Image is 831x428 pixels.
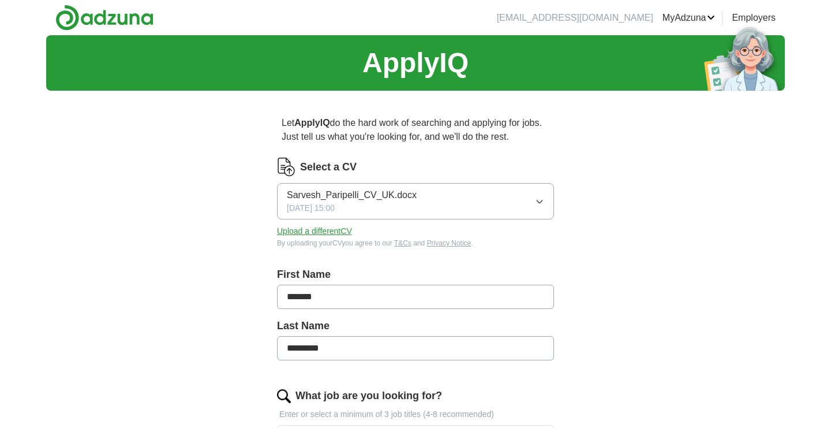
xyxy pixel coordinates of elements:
[277,111,554,148] p: Let do the hard work of searching and applying for jobs. Just tell us what you're looking for, an...
[277,158,295,176] img: CV Icon
[55,5,154,31] img: Adzuna logo
[300,159,357,175] label: Select a CV
[295,388,442,404] label: What job are you looking for?
[287,188,417,202] span: Sarvesh_Paripelli_CV_UK.docx
[732,11,776,25] a: Employers
[294,118,330,128] strong: ApplyIQ
[277,408,554,420] p: Enter or select a minimum of 3 job titles (4-8 recommended)
[277,267,554,282] label: First Name
[277,238,554,248] div: By uploading your CV you agree to our and .
[277,318,554,334] label: Last Name
[362,42,469,84] h1: ApplyIQ
[287,202,335,214] span: [DATE] 15:00
[277,183,554,219] button: Sarvesh_Paripelli_CV_UK.docx[DATE] 15:00
[277,225,352,237] button: Upload a differentCV
[497,11,653,25] li: [EMAIL_ADDRESS][DOMAIN_NAME]
[662,11,716,25] a: MyAdzuna
[394,239,411,247] a: T&Cs
[277,389,291,403] img: search.png
[427,239,471,247] a: Privacy Notice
